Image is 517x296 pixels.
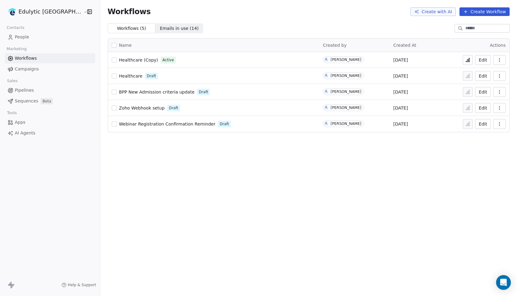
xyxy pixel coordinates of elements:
[5,64,95,74] a: Campaigns
[119,57,158,63] a: Healthcare (Copy)
[496,275,511,290] div: Open Intercom Messenger
[393,105,408,111] span: [DATE]
[119,73,142,79] a: Healthcare
[119,90,195,94] span: BPP New Admission criteria update
[331,90,361,94] div: [PERSON_NAME]
[119,121,215,127] a: Webinar Registration Confirmation Reminder
[5,85,95,95] a: Pipelines
[15,87,34,94] span: Pipelines
[393,57,408,63] span: [DATE]
[331,122,361,126] div: [PERSON_NAME]
[4,44,29,54] span: Marketing
[331,106,361,110] div: [PERSON_NAME]
[323,43,347,48] span: Created by
[411,7,456,16] button: Create with AI
[18,8,82,16] span: Edulytic [GEOGRAPHIC_DATA]
[5,96,95,106] a: SequencesBeta
[199,89,208,95] span: Draft
[7,6,79,17] button: Edulytic [GEOGRAPHIC_DATA]
[4,23,27,32] span: Contacts
[15,66,39,72] span: Campaigns
[475,87,491,97] button: Edit
[475,71,491,81] button: Edit
[325,73,327,78] div: R
[119,106,165,110] span: Zoho Webhook setup
[5,32,95,42] a: People
[220,121,229,127] span: Draft
[393,89,408,95] span: [DATE]
[15,119,26,126] span: Apps
[325,121,327,126] div: R
[160,25,199,32] span: Emails in use ( 14 )
[41,98,53,104] span: Beta
[325,57,327,62] div: R
[459,7,510,16] button: Create Workflow
[108,7,151,16] span: Workflows
[5,128,95,138] a: AI Agents
[119,42,132,49] span: Name
[119,58,158,62] span: Healthcare (Copy)
[490,43,506,48] span: Actions
[162,57,174,63] span: Active
[62,282,96,287] a: Help & Support
[119,74,142,78] span: Healthcare
[475,103,491,113] button: Edit
[9,8,16,15] img: edulytic-mark-retina.png
[15,130,35,136] span: AI Agents
[393,73,408,79] span: [DATE]
[68,282,96,287] span: Help & Support
[325,89,327,94] div: R
[331,74,361,78] div: [PERSON_NAME]
[393,121,408,127] span: [DATE]
[15,98,38,104] span: Sequences
[325,105,327,110] div: R
[119,89,195,95] a: BPP New Admission criteria update
[4,108,19,118] span: Tools
[147,73,156,79] span: Draft
[169,105,178,111] span: Draft
[475,55,491,65] button: Edit
[119,105,165,111] a: Zoho Webhook setup
[5,117,95,127] a: Apps
[15,34,29,40] span: People
[331,58,361,62] div: [PERSON_NAME]
[475,119,491,129] button: Edit
[15,55,37,62] span: Workflows
[119,122,215,126] span: Webinar Registration Confirmation Reminder
[393,43,416,48] span: Created At
[5,53,95,63] a: Workflows
[4,76,20,86] span: Sales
